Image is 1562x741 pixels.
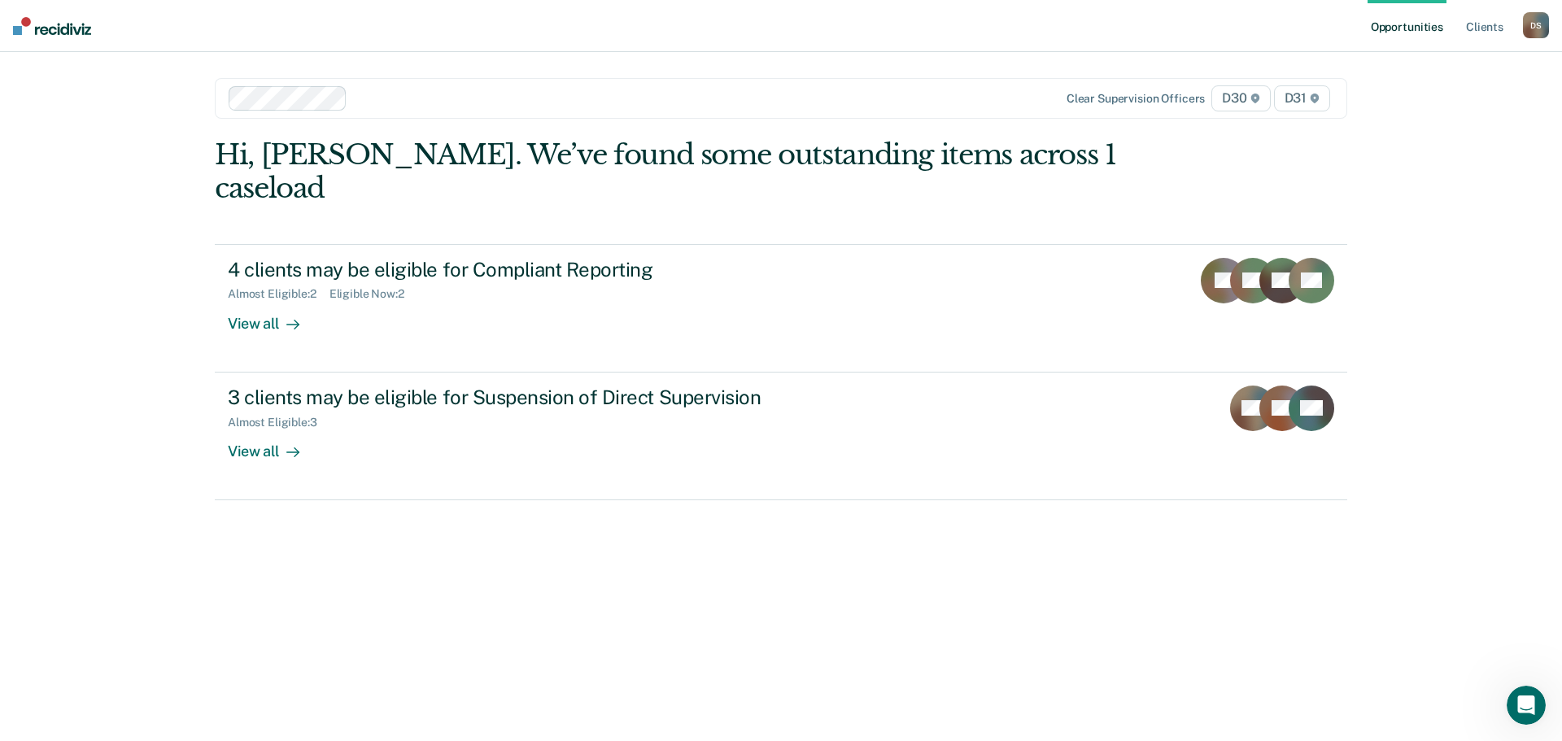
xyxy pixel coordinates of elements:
[329,287,417,301] div: Eligible Now : 2
[228,386,799,409] div: 3 clients may be eligible for Suspension of Direct Supervision
[215,244,1347,373] a: 4 clients may be eligible for Compliant ReportingAlmost Eligible:2Eligible Now:2View all
[228,429,319,460] div: View all
[1523,12,1549,38] div: D S
[228,287,329,301] div: Almost Eligible : 2
[1067,92,1205,106] div: Clear supervision officers
[215,138,1121,205] div: Hi, [PERSON_NAME]. We’ve found some outstanding items across 1 caseload
[1523,12,1549,38] button: DS
[228,301,319,333] div: View all
[1507,686,1546,725] iframe: Intercom live chat
[1274,85,1330,111] span: D31
[228,258,799,281] div: 4 clients may be eligible for Compliant Reporting
[1211,85,1270,111] span: D30
[228,416,330,429] div: Almost Eligible : 3
[215,373,1347,500] a: 3 clients may be eligible for Suspension of Direct SupervisionAlmost Eligible:3View all
[13,17,91,35] img: Recidiviz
